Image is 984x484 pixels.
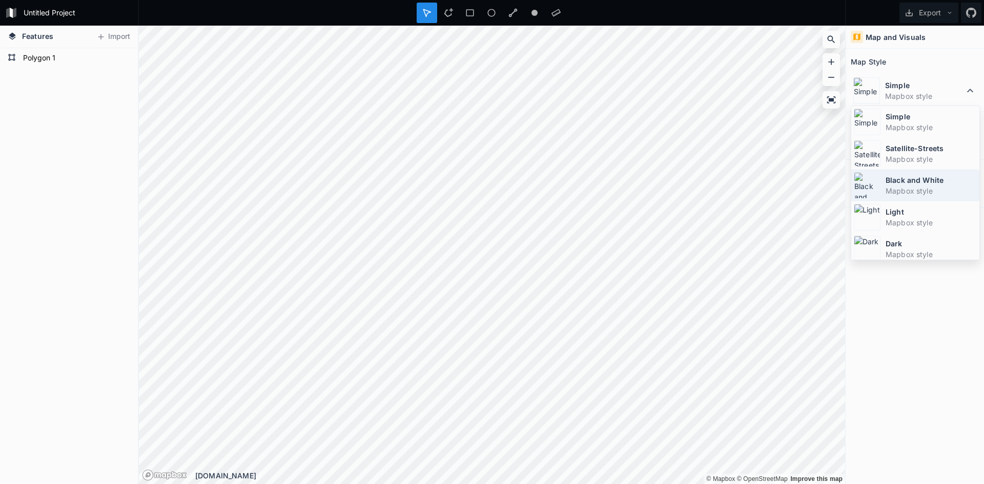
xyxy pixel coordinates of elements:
span: Features [22,31,53,41]
dd: Mapbox style [886,217,977,228]
h2: Map Style [851,54,886,70]
img: Light [854,204,880,230]
div: [DOMAIN_NAME] [195,470,845,481]
button: Export [899,3,958,23]
dt: Dark [886,238,977,249]
dd: Mapbox style [886,249,977,260]
dt: Black and White [886,175,977,185]
a: OpenStreetMap [737,475,788,482]
a: Map feedback [790,475,843,482]
img: Satellite-Streets [854,140,880,167]
dd: Mapbox style [886,185,977,196]
img: Simple [853,77,880,104]
img: Simple [854,109,880,135]
dt: Simple [886,111,977,122]
a: Mapbox [706,475,735,482]
dd: Mapbox style [885,91,964,101]
a: Mapbox logo [142,469,187,481]
dt: Light [886,206,977,217]
dt: Satellite-Streets [886,143,977,154]
img: Black and White [854,172,880,199]
button: Import [91,29,135,45]
h4: Map and Visuals [866,32,926,43]
dd: Mapbox style [886,154,977,164]
dt: Simple [885,80,964,91]
dd: Mapbox style [886,122,977,133]
img: Dark [854,236,880,262]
